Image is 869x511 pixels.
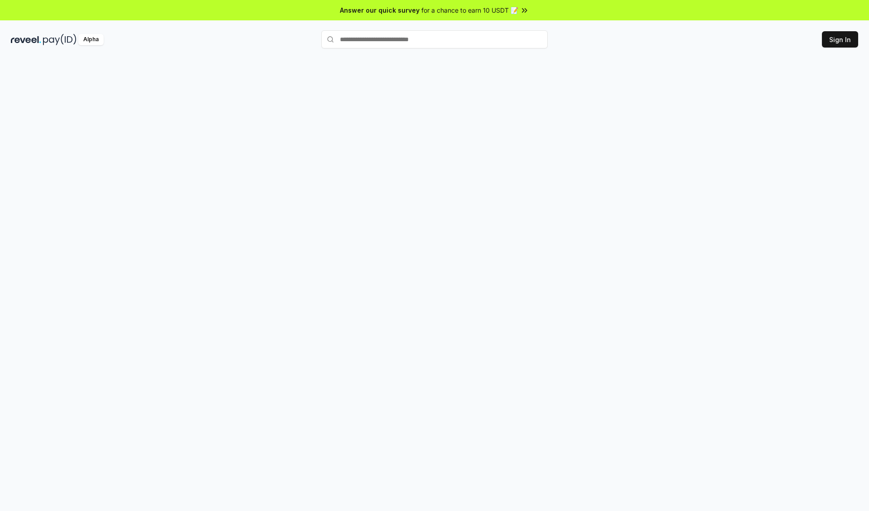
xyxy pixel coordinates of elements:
img: reveel_dark [11,34,41,45]
span: Answer our quick survey [340,5,420,15]
span: for a chance to earn 10 USDT 📝 [421,5,518,15]
button: Sign In [822,31,858,48]
img: pay_id [43,34,76,45]
div: Alpha [78,34,104,45]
